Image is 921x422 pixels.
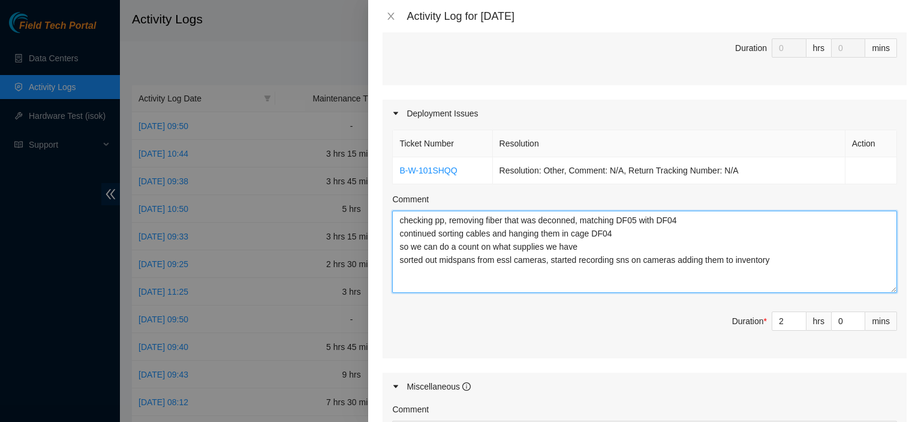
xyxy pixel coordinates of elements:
[383,373,907,400] div: Miscellaneous info-circle
[392,211,897,293] textarea: Comment
[407,380,471,393] div: Miscellaneous
[732,315,767,328] div: Duration
[493,157,845,184] td: Resolution: Other, Comment: N/A, Return Tracking Number: N/A
[865,312,897,331] div: mins
[383,11,399,22] button: Close
[392,403,429,416] label: Comment
[806,312,832,331] div: hrs
[383,100,907,127] div: Deployment Issues
[393,130,492,157] th: Ticket Number
[407,10,907,23] div: Activity Log for [DATE]
[392,193,429,206] label: Comment
[392,383,399,390] span: caret-right
[392,110,399,117] span: caret-right
[865,38,897,58] div: mins
[386,11,396,21] span: close
[735,41,767,55] div: Duration
[845,130,897,157] th: Action
[806,38,832,58] div: hrs
[493,130,845,157] th: Resolution
[399,166,457,175] a: B-W-101SHQQ
[462,382,471,391] span: info-circle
